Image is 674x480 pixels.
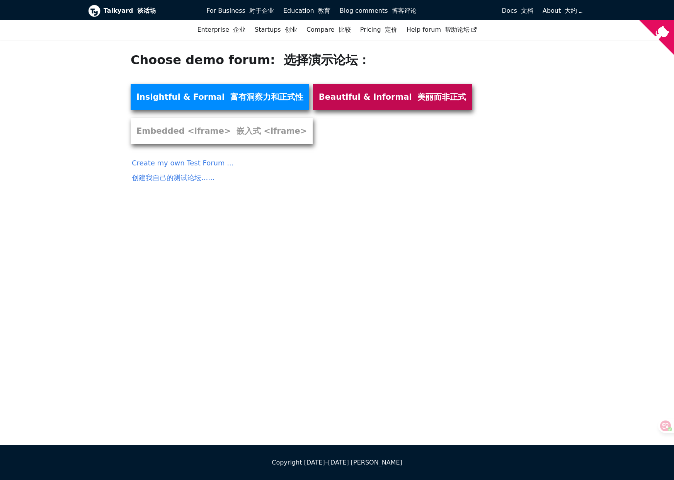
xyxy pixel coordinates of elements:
font: 文档 [521,7,533,14]
font: 大约 [565,7,577,14]
span: Docs [502,7,533,14]
font: 对于企业 [249,7,274,14]
span: Help forum [407,26,477,33]
a: Talkyard logoTalkyard 谈话场 [88,5,196,17]
span: Blog comments [340,7,417,14]
font: 比较 [339,26,351,33]
font: 选择演示论坛： [284,53,370,67]
a: Insightful & Formal 富有洞察力和正式性 [131,84,309,110]
font: 企业 [233,26,245,33]
span: About [543,7,581,14]
span: For Business [206,7,274,14]
a: Help forum 帮助论坛 [402,23,482,36]
div: Copyright [DATE]–[DATE] [PERSON_NAME] [88,458,586,468]
a: Startups 创业 [250,23,302,36]
a: Enterprise 企业 [193,23,250,36]
font: 创建我自己的测试论坛...... [132,174,214,182]
font: 富有洞察力和正式性 [230,92,303,102]
font: 谈话场 [137,7,156,14]
a: Beautiful & Informal 美丽而非正式 [313,84,472,110]
a: Create my own Test Forum ...创建我自己的测试论坛...... [131,152,458,186]
font: 定价 [385,26,397,33]
img: Talkyard logo [88,5,100,17]
font: 教育 [318,7,330,14]
a: About 大约 [543,7,581,14]
font: 嵌入式 <iframe> [237,126,307,136]
h1: Choose demo forum: [131,52,458,68]
font: 帮助论坛 [445,26,470,33]
a: Pricing 定价 [356,23,402,36]
span: Education [283,7,330,14]
a: Compare 比较 [306,26,351,33]
a: For Business 对于企业 [202,4,279,17]
a: Blog comments 博客评论 [335,4,421,17]
a: Education 教育 [279,4,335,17]
font: 创业 [285,26,297,33]
a: Docs 文档 [421,4,538,17]
b: Talkyard [104,6,196,16]
a: Embedded <iframe> 嵌入式 <iframe> [131,118,313,144]
font: 美丽而非正式 [417,92,466,102]
font: 博客评论 [392,7,417,14]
